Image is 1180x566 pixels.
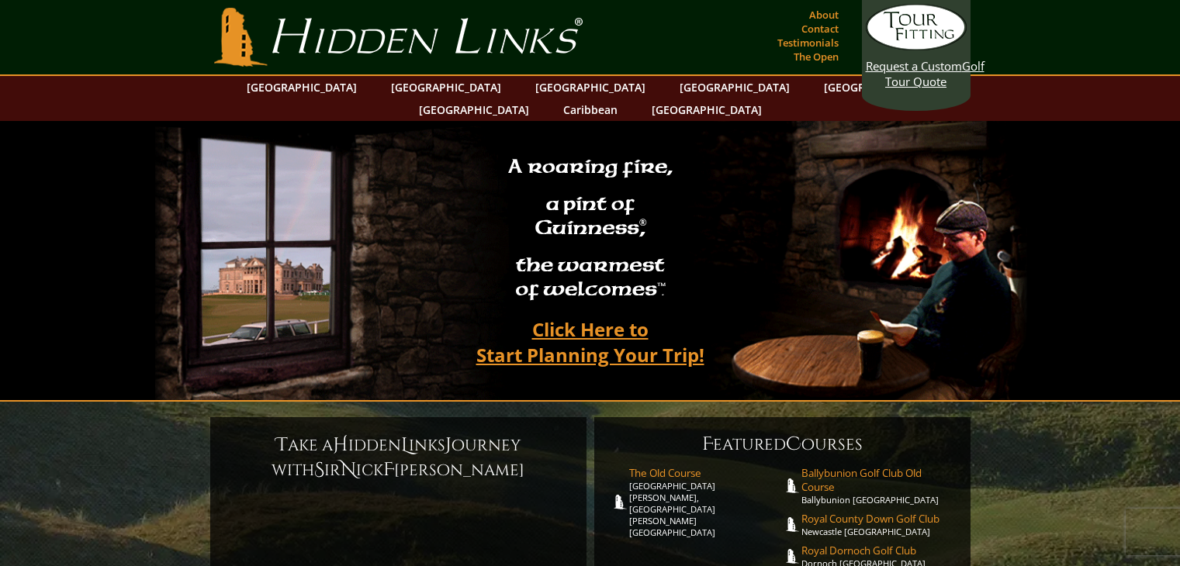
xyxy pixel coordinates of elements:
[801,512,955,537] a: Royal County Down Golf ClubNewcastle [GEOGRAPHIC_DATA]
[341,457,356,482] span: N
[629,466,783,538] a: The Old Course[GEOGRAPHIC_DATA][PERSON_NAME], [GEOGRAPHIC_DATA][PERSON_NAME] [GEOGRAPHIC_DATA]
[866,4,967,89] a: Request a CustomGolf Tour Quote
[702,432,713,457] span: F
[790,46,843,67] a: The Open
[610,432,955,457] h6: eatured ourses
[445,433,452,457] span: J
[383,76,509,98] a: [GEOGRAPHIC_DATA]
[276,433,288,457] span: T
[411,98,537,121] a: [GEOGRAPHIC_DATA]
[786,432,801,457] span: C
[333,433,348,457] span: H
[801,466,955,494] span: Ballybunion Golf Club Old Course
[672,76,798,98] a: [GEOGRAPHIC_DATA]
[383,457,394,482] span: F
[801,466,955,506] a: Ballybunion Golf Club Old CourseBallybunion [GEOGRAPHIC_DATA]
[226,433,571,482] h6: ake a idden inks ourney with ir ick [PERSON_NAME]
[805,4,843,26] a: About
[239,76,365,98] a: [GEOGRAPHIC_DATA]
[498,148,683,311] h2: A roaring fire, a pint of Guinness , the warmest of welcomes™.
[644,98,770,121] a: [GEOGRAPHIC_DATA]
[798,18,843,40] a: Contact
[629,466,783,480] span: The Old Course
[314,457,324,482] span: S
[801,512,955,526] span: Royal County Down Golf Club
[816,76,942,98] a: [GEOGRAPHIC_DATA]
[773,32,843,53] a: Testimonials
[528,76,653,98] a: [GEOGRAPHIC_DATA]
[866,58,962,74] span: Request a Custom
[461,311,720,373] a: Click Here toStart Planning Your Trip!
[801,544,955,557] span: Royal Dornoch Golf Club
[401,433,409,457] span: L
[555,98,625,121] a: Caribbean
